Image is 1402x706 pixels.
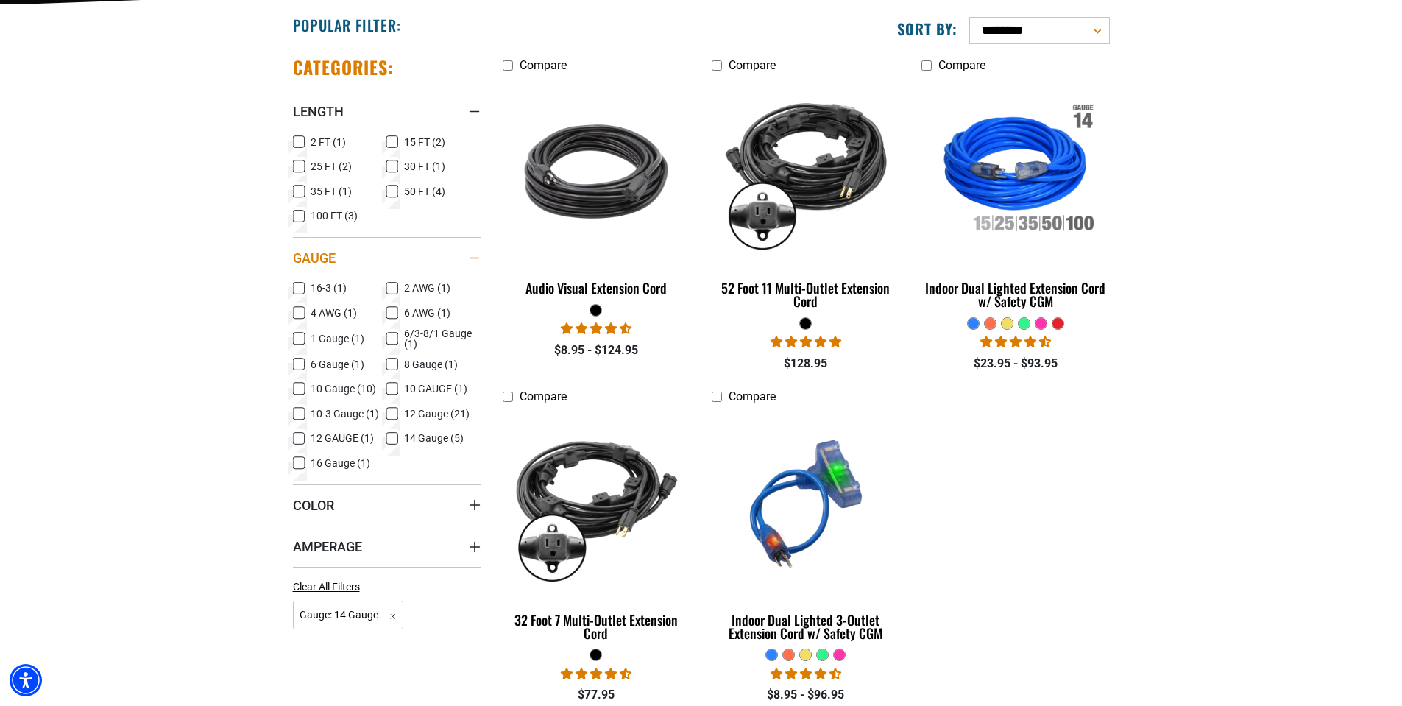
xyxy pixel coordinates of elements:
div: Indoor Dual Lighted Extension Cord w/ Safety CGM [921,281,1109,308]
a: Gauge: 14 Gauge [293,607,404,621]
div: Accessibility Menu [10,664,42,696]
span: 6 Gauge (1) [311,359,364,370]
span: 6/3-8/1 Gauge (1) [404,328,475,349]
span: 1 Gauge (1) [311,333,364,344]
a: black 52 Foot 11 Multi-Outlet Extension Cord [712,80,899,317]
summary: Length [293,91,481,132]
span: 35 FT (1) [311,186,352,197]
span: Compare [520,389,567,403]
span: 4.73 stars [561,667,631,681]
a: blue Indoor Dual Lighted 3-Outlet Extension Cord w/ Safety CGM [712,412,899,649]
div: Audio Visual Extension Cord [503,281,690,294]
span: 6 AWG (1) [404,308,450,318]
span: 2 FT (1) [311,137,346,147]
span: 4.72 stars [561,322,631,336]
div: $8.95 - $96.95 [712,686,899,704]
summary: Amperage [293,526,481,567]
span: Gauge [293,250,336,266]
div: 52 Foot 11 Multi-Outlet Extension Cord [712,281,899,308]
a: black Audio Visual Extension Cord [503,80,690,303]
span: 10 GAUGE (1) [404,384,467,394]
img: black [503,87,689,256]
img: black [713,87,899,256]
span: 14 Gauge (5) [404,433,464,443]
summary: Gauge [293,237,481,278]
span: 25 FT (2) [311,161,352,172]
label: Sort by: [897,19,957,38]
span: Length [293,103,344,120]
span: 10-3 Gauge (1) [311,409,379,419]
span: 50 FT (4) [404,186,445,197]
span: Compare [729,58,776,72]
img: black [503,418,689,587]
span: 8 Gauge (1) [404,359,458,370]
span: Color [293,497,334,514]
span: Clear All Filters [293,581,360,593]
span: 15 FT (2) [404,137,445,147]
span: 12 GAUGE (1) [311,433,374,443]
span: 16 Gauge (1) [311,458,370,468]
div: $8.95 - $124.95 [503,342,690,359]
span: Gauge: 14 Gauge [293,601,404,629]
span: 30 FT (1) [404,161,445,172]
img: Indoor Dual Lighted Extension Cord w/ Safety CGM [923,87,1108,256]
div: Indoor Dual Lighted 3-Outlet Extension Cord w/ Safety CGM [712,613,899,640]
h2: Popular Filter: [293,15,401,35]
span: Amperage [293,538,362,555]
div: $23.95 - $93.95 [921,355,1109,373]
div: 32 Foot 7 Multi-Outlet Extension Cord [503,613,690,640]
span: Compare [938,58,985,72]
img: blue [713,418,899,587]
h2: Categories: [293,56,394,79]
span: 4.95 stars [771,335,841,349]
a: Clear All Filters [293,579,366,595]
a: Indoor Dual Lighted Extension Cord w/ Safety CGM Indoor Dual Lighted Extension Cord w/ Safety CGM [921,80,1109,317]
a: black 32 Foot 7 Multi-Outlet Extension Cord [503,412,690,649]
span: 100 FT (3) [311,211,358,221]
span: Compare [520,58,567,72]
span: 10 Gauge (10) [311,384,376,394]
div: $128.95 [712,355,899,373]
summary: Color [293,484,481,526]
span: 16-3 (1) [311,283,347,293]
span: Compare [729,389,776,403]
span: 4.40 stars [980,335,1051,349]
span: 4 AWG (1) [311,308,357,318]
span: 2 AWG (1) [404,283,450,293]
span: 12 Gauge (21) [404,409,470,419]
div: $77.95 [503,686,690,704]
span: 4.33 stars [771,667,841,681]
